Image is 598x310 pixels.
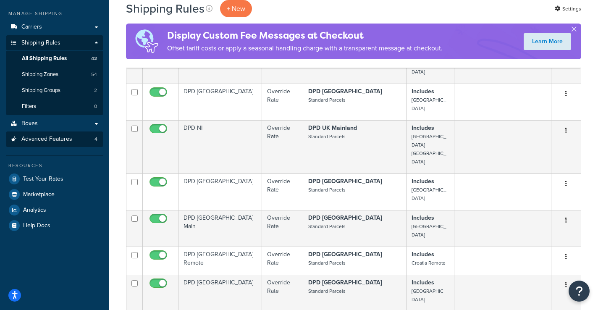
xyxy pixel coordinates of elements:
p: Offset tariff costs or apply a seasonal handling charge with a transparent message at checkout. [167,42,443,54]
span: Help Docs [23,222,50,229]
td: DPD [GEOGRAPHIC_DATA] [178,173,262,210]
small: Standard Parcels [308,186,346,194]
strong: DPD [GEOGRAPHIC_DATA] [308,87,382,96]
small: Standard Parcels [308,287,346,295]
a: Filters 0 [6,99,103,114]
span: Shipping Rules [21,39,60,47]
strong: Includes [412,87,434,96]
li: Shipping Groups [6,83,103,98]
small: [GEOGRAPHIC_DATA] [412,287,446,303]
h1: Shipping Rules [126,0,205,17]
a: Test Your Rates [6,171,103,187]
div: Resources [6,162,103,169]
small: [GEOGRAPHIC_DATA] [412,96,446,112]
span: 54 [91,71,97,78]
td: Override Rate [262,247,303,275]
span: 0 [94,103,97,110]
strong: Includes [412,123,434,132]
a: Shipping Groups 2 [6,83,103,98]
div: Manage Shipping [6,10,103,17]
small: [GEOGRAPHIC_DATA] [GEOGRAPHIC_DATA] [412,133,446,166]
button: Open Resource Center [569,281,590,302]
small: Croatia Remote [412,259,446,267]
li: Shipping Rules [6,35,103,115]
td: Override Rate [262,210,303,247]
strong: Includes [412,278,434,287]
strong: DPD [GEOGRAPHIC_DATA] [308,177,382,186]
a: Shipping Rules [6,35,103,51]
a: Carriers [6,19,103,35]
span: All Shipping Rules [22,55,67,62]
small: [GEOGRAPHIC_DATA] [412,186,446,202]
span: Marketplace [23,191,55,198]
a: Shipping Zones 54 [6,67,103,82]
span: 4 [94,136,97,143]
span: 2 [94,87,97,94]
td: Override Rate [262,173,303,210]
strong: DPD [GEOGRAPHIC_DATA] [308,213,382,222]
h4: Display Custom Fee Messages at Checkout [167,29,443,42]
img: duties-banner-06bc72dcb5fe05cb3f9472aba00be2ae8eb53ab6f0d8bb03d382ba314ac3c341.png [126,24,167,59]
small: Standard Parcels [308,96,346,104]
li: All Shipping Rules [6,51,103,66]
span: Advanced Features [21,136,72,143]
a: Learn More [524,33,571,50]
strong: DPD [GEOGRAPHIC_DATA] [308,278,382,287]
strong: Includes [412,250,434,259]
td: DPD [GEOGRAPHIC_DATA] Remote [178,247,262,275]
strong: DPD UK Mainland [308,123,357,132]
td: Override Rate [262,120,303,173]
td: DPD [GEOGRAPHIC_DATA] [178,84,262,120]
span: 42 [91,55,97,62]
span: Shipping Groups [22,87,60,94]
li: Filters [6,99,103,114]
small: Standard Parcels [308,259,346,267]
span: Boxes [21,120,38,127]
a: Settings [555,3,581,15]
li: Shipping Zones [6,67,103,82]
a: Help Docs [6,218,103,233]
span: Filters [22,103,36,110]
strong: Includes [412,177,434,186]
strong: Includes [412,213,434,222]
small: Standard Parcels [308,133,346,140]
a: Analytics [6,202,103,218]
span: Carriers [21,24,42,31]
td: Override Rate [262,84,303,120]
td: DPD NI [178,120,262,173]
a: All Shipping Rules 42 [6,51,103,66]
span: Test Your Rates [23,176,63,183]
td: DPD [GEOGRAPHIC_DATA] Main [178,210,262,247]
small: [GEOGRAPHIC_DATA] [412,223,446,239]
span: Shipping Zones [22,71,58,78]
a: Marketplace [6,187,103,202]
span: Analytics [23,207,46,214]
a: Boxes [6,116,103,131]
a: Advanced Features 4 [6,131,103,147]
strong: DPD [GEOGRAPHIC_DATA] [308,250,382,259]
small: Standard Parcels [308,223,346,230]
li: Advanced Features [6,131,103,147]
